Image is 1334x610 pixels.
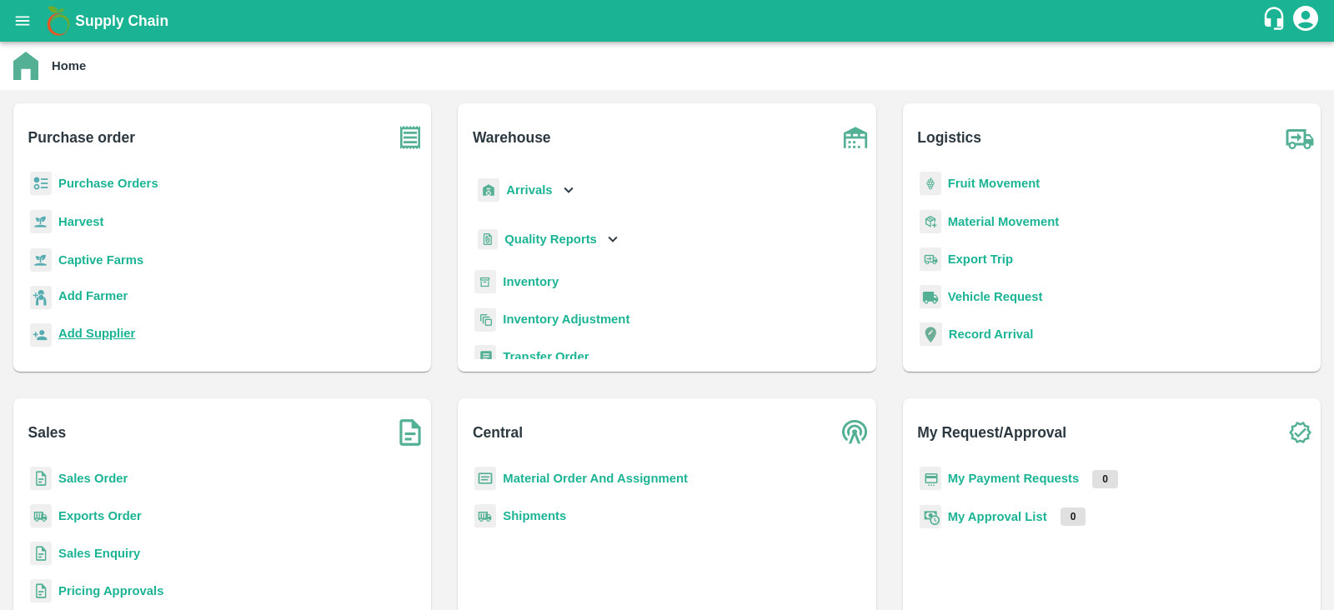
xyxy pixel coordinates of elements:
img: recordArrival [920,322,942,346]
a: Harvest [58,215,103,228]
img: shipments [30,504,52,528]
b: Warehouse [473,126,551,149]
div: Quality Reports [474,222,622,257]
a: Supply Chain [75,9,1261,32]
img: purchase [389,117,431,158]
img: logo [42,4,75,37]
div: account of current user [1291,3,1321,38]
img: payment [920,467,941,491]
a: Export Trip [948,252,1013,266]
div: customer-support [1261,6,1291,36]
b: Add Farmer [58,289,128,302]
a: Captive Farms [58,253,143,267]
img: vehicle [920,285,941,309]
img: harvest [30,209,52,234]
img: supplier [30,323,52,347]
b: Quality Reports [504,232,597,246]
a: Pricing Approvals [58,584,163,597]
img: inventory [474,307,496,332]
div: Arrivals [474,172,578,209]
b: Purchase order [28,126,135,149]
img: shipments [474,504,496,528]
img: farmer [30,286,52,310]
b: Central [473,421,523,444]
b: Add Supplier [58,327,135,340]
a: Shipments [503,509,566,522]
img: home [13,52,38,80]
a: Add Farmer [58,287,128,309]
img: centralMaterial [474,467,496,491]
a: Material Order And Assignment [503,472,688,485]
a: Sales Order [58,472,128,485]
img: whTransfer [474,345,496,369]
p: 0 [1092,470,1118,488]
button: open drawer [3,2,42,40]
a: Material Movement [948,215,1060,228]
img: warehouse [835,117,876,158]
a: My Payment Requests [948,472,1080,485]
img: check [1279,412,1321,453]
a: Transfer Order [503,350,589,363]
p: 0 [1061,507,1086,526]
img: delivery [920,247,941,272]
b: Arrivals [506,183,552,197]
img: sales [30,542,52,566]
b: Supply Chain [75,12,168,29]
img: whInventory [474,270,496,294]
img: soSales [389,412,431,453]
img: central [835,412,876,453]
img: reciept [30,172,52,196]
a: Add Supplier [58,324,135,347]
a: Purchase Orders [58,177,158,190]
a: Inventory [503,275,559,288]
img: truck [1279,117,1321,158]
b: Home [52,59,86,72]
b: Sales [28,421,67,444]
a: Vehicle Request [948,290,1043,303]
img: harvest [30,247,52,272]
img: sales [30,579,52,603]
img: qualityReport [478,229,498,250]
a: Inventory Adjustment [503,312,629,326]
img: sales [30,467,52,491]
a: My Approval List [948,510,1047,523]
b: My Request/Approval [917,421,1066,444]
a: Fruit Movement [948,177,1041,190]
img: whArrival [478,178,499,202]
b: Logistics [917,126,981,149]
a: Exports Order [58,509,142,522]
img: approval [920,504,941,529]
a: Sales Enquiry [58,547,140,560]
img: fruit [920,172,941,196]
img: material [920,209,941,234]
a: Record Arrival [949,327,1034,341]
